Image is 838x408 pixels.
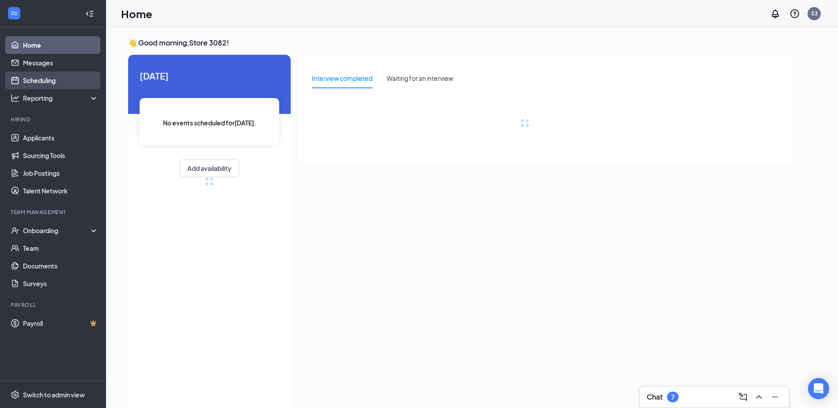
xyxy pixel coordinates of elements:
[23,72,99,89] a: Scheduling
[205,177,214,186] div: loading meetings...
[163,118,256,128] span: No events scheduled for [DATE] .
[23,275,99,292] a: Surveys
[128,38,792,48] h3: 👋 Good morning, Store 3082 !
[23,182,99,200] a: Talent Network
[23,94,99,102] div: Reporting
[23,129,99,147] a: Applicants
[808,378,829,399] div: Open Intercom Messenger
[23,147,99,164] a: Sourcing Tools
[23,390,85,399] div: Switch to admin view
[11,116,97,123] div: Hiring
[23,314,99,332] a: PayrollCrown
[23,257,99,275] a: Documents
[140,69,279,83] span: [DATE]
[754,392,764,402] svg: ChevronUp
[180,159,239,177] button: Add availability
[811,10,818,17] div: S3
[23,239,99,257] a: Team
[387,73,453,83] div: Waiting for an interview
[85,9,94,18] svg: Collapse
[11,390,19,399] svg: Settings
[789,8,800,19] svg: QuestionInfo
[752,390,766,404] button: ChevronUp
[11,208,97,216] div: Team Management
[11,301,97,309] div: Payroll
[671,393,675,401] div: 7
[738,392,748,402] svg: ComposeMessage
[768,390,782,404] button: Minimize
[121,6,152,21] h1: Home
[11,226,19,235] svg: UserCheck
[770,8,781,19] svg: Notifications
[770,392,780,402] svg: Minimize
[10,9,19,18] svg: WorkstreamLogo
[23,36,99,54] a: Home
[736,390,750,404] button: ComposeMessage
[11,94,19,102] svg: Analysis
[23,54,99,72] a: Messages
[647,392,663,402] h3: Chat
[23,164,99,182] a: Job Postings
[312,73,372,83] div: Interview completed
[23,226,91,235] div: Onboarding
